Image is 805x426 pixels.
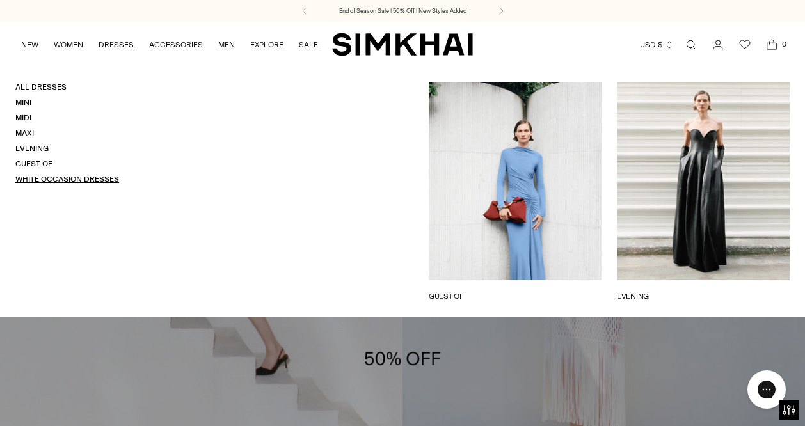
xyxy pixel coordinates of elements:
a: NEW [21,31,38,59]
a: EXPLORE [250,31,283,59]
a: End of Season Sale | 50% Off | New Styles Added [339,6,466,15]
a: MEN [218,31,235,59]
iframe: Gorgias live chat messenger [741,366,792,413]
a: DRESSES [99,31,134,59]
a: Open cart modal [759,32,785,58]
a: Open search modal [678,32,704,58]
a: Wishlist [732,32,758,58]
a: SALE [299,31,318,59]
button: USD $ [640,31,674,59]
a: ACCESSORIES [149,31,203,59]
a: Go to the account page [705,32,731,58]
a: WOMEN [54,31,83,59]
span: 0 [778,38,790,50]
a: SIMKHAI [332,32,473,57]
